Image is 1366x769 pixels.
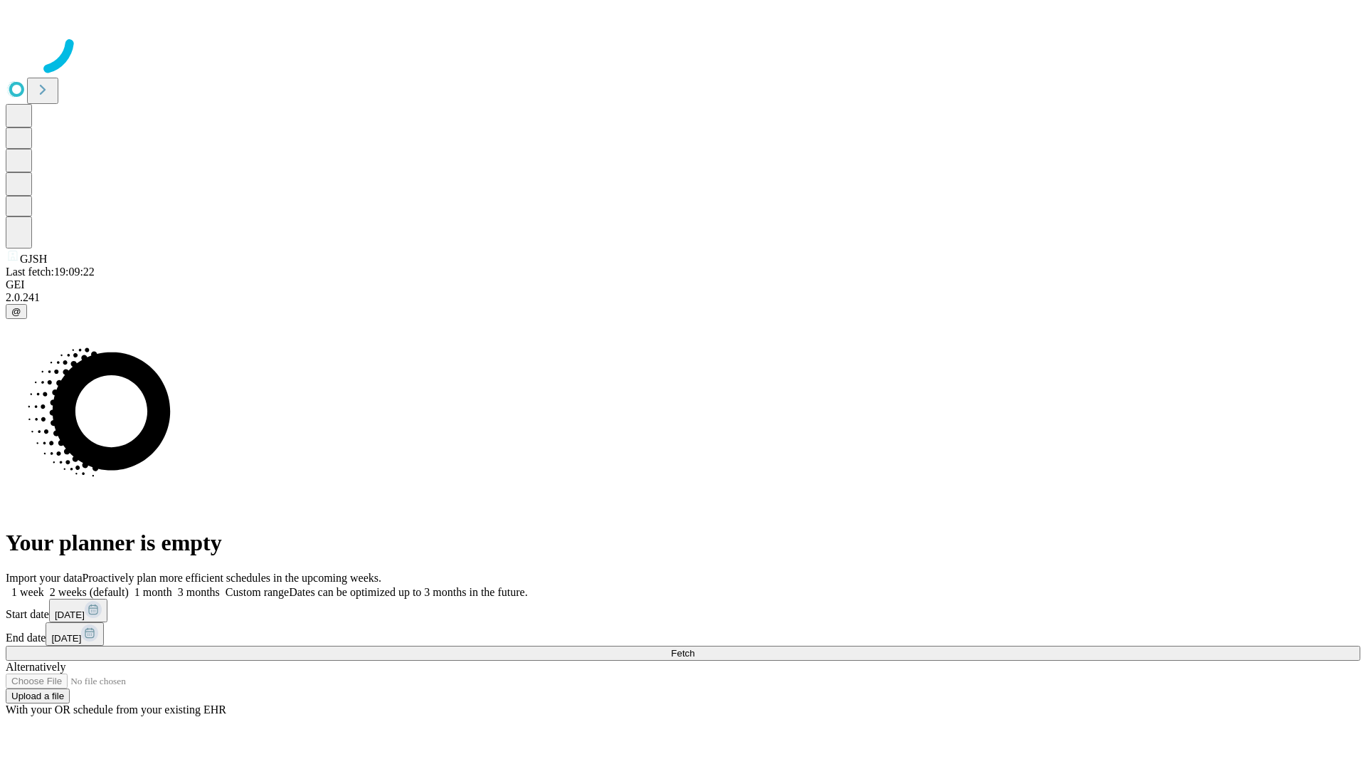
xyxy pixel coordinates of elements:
[6,278,1360,291] div: GEI
[671,648,694,659] span: Fetch
[226,586,289,598] span: Custom range
[6,703,226,716] span: With your OR schedule from your existing EHR
[83,572,381,584] span: Proactively plan more efficient schedules in the upcoming weeks.
[6,572,83,584] span: Import your data
[6,266,95,278] span: Last fetch: 19:09:22
[134,586,172,598] span: 1 month
[6,304,27,319] button: @
[289,586,527,598] span: Dates can be optimized up to 3 months in the future.
[11,306,21,317] span: @
[11,586,44,598] span: 1 week
[6,661,65,673] span: Alternatively
[6,689,70,703] button: Upload a file
[178,586,220,598] span: 3 months
[55,610,85,620] span: [DATE]
[20,253,47,265] span: GJSH
[46,622,104,646] button: [DATE]
[6,646,1360,661] button: Fetch
[49,599,107,622] button: [DATE]
[6,622,1360,646] div: End date
[50,586,129,598] span: 2 weeks (default)
[6,291,1360,304] div: 2.0.241
[6,530,1360,556] h1: Your planner is empty
[6,599,1360,622] div: Start date
[51,633,81,644] span: [DATE]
